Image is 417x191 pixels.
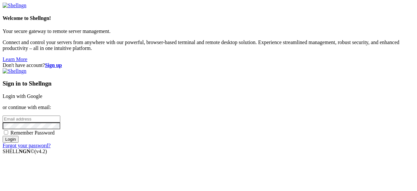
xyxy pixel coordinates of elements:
[3,40,414,51] p: Connect and control your servers from anywhere with our powerful, browser-based terminal and remo...
[3,149,47,154] span: SHELL ©
[3,104,414,110] p: or continue with email:
[35,149,47,154] span: 4.2.0
[3,56,27,62] a: Learn More
[3,143,50,148] a: Forgot your password?
[3,136,19,143] input: Login
[3,3,26,8] img: Shellngn
[3,68,26,74] img: Shellngn
[3,93,42,99] a: Login with Google
[4,130,8,135] input: Remember Password
[3,80,414,87] h3: Sign in to Shellngn
[3,28,414,34] p: Your secure gateway to remote server management.
[3,116,60,122] input: Email address
[3,15,414,21] h4: Welcome to Shellngn!
[3,62,414,68] div: Don't have account?
[45,62,62,68] a: Sign up
[19,149,31,154] b: NGN
[10,130,55,135] span: Remember Password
